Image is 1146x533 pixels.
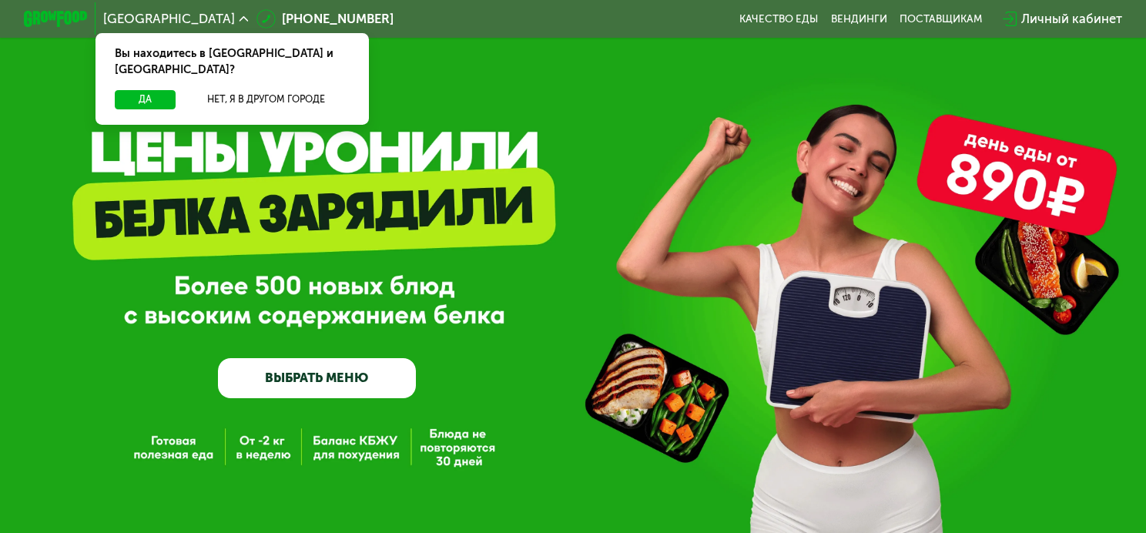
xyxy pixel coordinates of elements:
a: Вендинги [831,12,887,25]
a: [PHONE_NUMBER] [256,9,394,28]
span: [GEOGRAPHIC_DATA] [103,12,235,25]
a: Качество еды [739,12,818,25]
button: Нет, я в другом городе [183,90,350,109]
a: ВЫБРАТЬ МЕНЮ [218,358,416,398]
div: Личный кабинет [1021,9,1122,28]
div: поставщикам [900,12,982,25]
button: Да [115,90,176,109]
div: Вы находитесь в [GEOGRAPHIC_DATA] и [GEOGRAPHIC_DATA]? [95,33,369,90]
